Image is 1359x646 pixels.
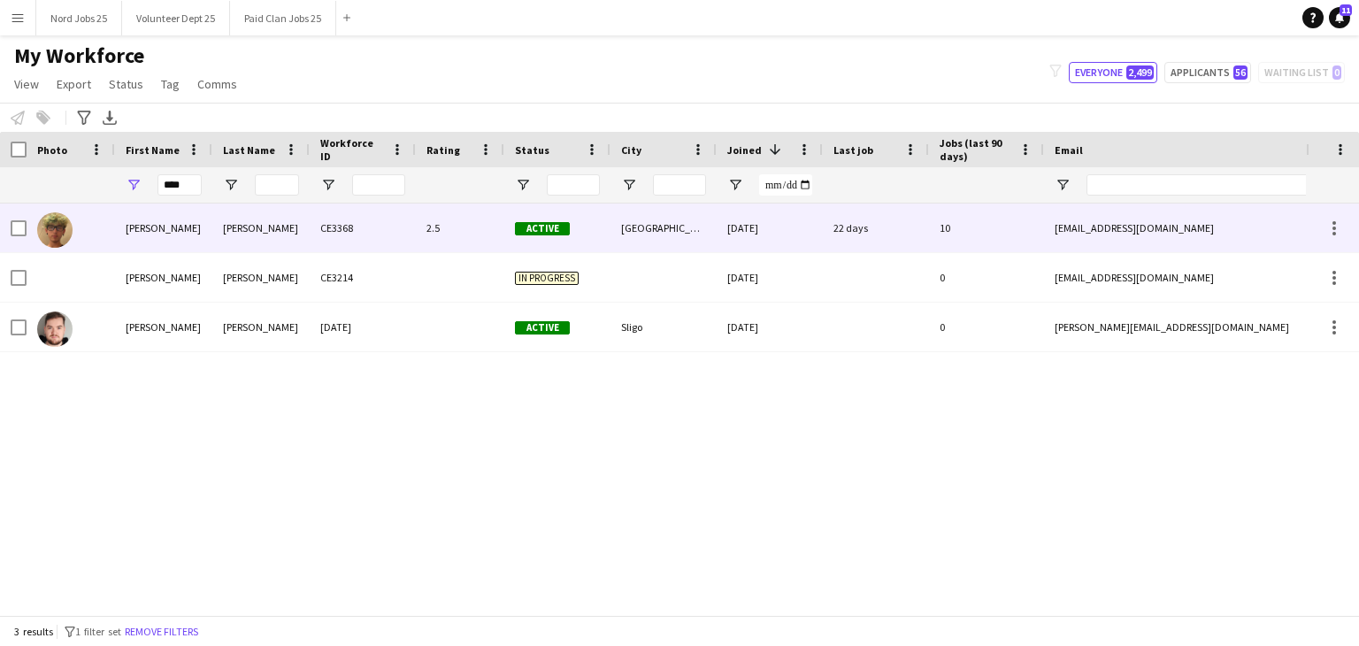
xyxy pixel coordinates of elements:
[197,76,237,92] span: Comms
[547,174,600,196] input: Status Filter Input
[154,73,187,96] a: Tag
[717,204,823,252] div: [DATE]
[161,76,180,92] span: Tag
[50,73,98,96] a: Export
[940,136,1012,163] span: Jobs (last 90 days)
[102,73,150,96] a: Status
[727,143,762,157] span: Joined
[109,76,143,92] span: Status
[115,303,212,351] div: [PERSON_NAME]
[320,177,336,193] button: Open Filter Menu
[36,1,122,35] button: Nord Jobs 25
[310,253,416,302] div: CE3214
[1164,62,1251,83] button: Applicants56
[320,136,384,163] span: Workforce ID
[37,143,67,157] span: Photo
[230,1,336,35] button: Paid Clan Jobs 25
[416,204,504,252] div: 2.5
[515,177,531,193] button: Open Filter Menu
[212,303,310,351] div: [PERSON_NAME]
[126,177,142,193] button: Open Filter Menu
[99,107,120,128] app-action-btn: Export XLSX
[929,253,1044,302] div: 0
[122,1,230,35] button: Volunteer Dept 25
[14,76,39,92] span: View
[7,73,46,96] a: View
[823,204,929,252] div: 22 days
[190,73,244,96] a: Comms
[610,303,717,351] div: Sligo
[515,321,570,335] span: Active
[57,76,91,92] span: Export
[212,253,310,302] div: [PERSON_NAME]
[126,143,180,157] span: First Name
[212,204,310,252] div: [PERSON_NAME]
[1055,143,1083,157] span: Email
[352,174,405,196] input: Workforce ID Filter Input
[223,143,275,157] span: Last Name
[727,177,743,193] button: Open Filter Menu
[37,311,73,347] img: Glen McLoughlin
[75,625,121,638] span: 1 filter set
[1069,62,1157,83] button: Everyone2,499
[426,143,460,157] span: Rating
[157,174,202,196] input: First Name Filter Input
[833,143,873,157] span: Last job
[1233,65,1248,80] span: 56
[621,177,637,193] button: Open Filter Menu
[1340,4,1352,16] span: 11
[1055,177,1071,193] button: Open Filter Menu
[37,212,73,248] img: Glen Patton
[515,222,570,235] span: Active
[255,174,299,196] input: Last Name Filter Input
[653,174,706,196] input: City Filter Input
[621,143,641,157] span: City
[929,204,1044,252] div: 10
[717,253,823,302] div: [DATE]
[310,204,416,252] div: CE3368
[310,303,416,351] div: [DATE]
[1329,7,1350,28] a: 11
[115,204,212,252] div: [PERSON_NAME]
[515,272,579,285] span: In progress
[610,204,717,252] div: [GEOGRAPHIC_DATA] 15
[929,303,1044,351] div: 0
[73,107,95,128] app-action-btn: Advanced filters
[115,253,212,302] div: [PERSON_NAME]
[14,42,144,69] span: My Workforce
[717,303,823,351] div: [DATE]
[515,143,549,157] span: Status
[223,177,239,193] button: Open Filter Menu
[1126,65,1154,80] span: 2,499
[121,622,202,642] button: Remove filters
[759,174,812,196] input: Joined Filter Input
